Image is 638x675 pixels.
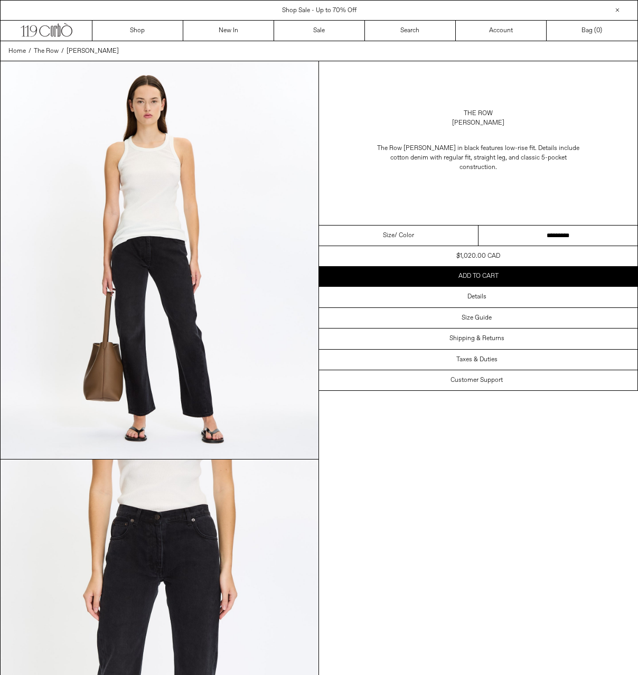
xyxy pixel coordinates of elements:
[456,251,500,261] div: $1,020.00 CAD
[464,109,493,118] a: The Row
[456,21,547,41] a: Account
[29,46,31,56] span: /
[383,231,395,240] span: Size
[373,138,584,177] p: The Row [PERSON_NAME] in black features l
[274,21,365,41] a: Sale
[449,335,504,342] h3: Shipping & Returns
[1,61,318,459] img: Corbo-2024-04-23-e-Com4827_1800x1800.jpg
[8,47,26,55] span: Home
[365,21,456,41] a: Search
[34,46,59,56] a: The Row
[462,314,492,322] h3: Size Guide
[547,21,637,41] a: Bag ()
[282,6,356,15] a: Shop Sale - Up to 70% Off
[61,46,64,56] span: /
[395,231,414,240] span: / Color
[596,26,600,35] span: 0
[458,272,499,280] span: Add to cart
[596,26,602,35] span: )
[92,21,183,41] a: Shop
[390,144,580,172] span: ow-rise fit. Details include cotton denim with regular fit, straight leg, and classic 5-pocket co...
[67,47,119,55] span: [PERSON_NAME]
[34,47,59,55] span: The Row
[319,266,637,286] button: Add to cart
[452,118,504,128] div: [PERSON_NAME]
[8,46,26,56] a: Home
[456,356,498,363] h3: Taxes & Duties
[467,293,486,301] h3: Details
[451,377,503,384] h3: Customer Support
[183,21,274,41] a: New In
[67,46,119,56] a: [PERSON_NAME]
